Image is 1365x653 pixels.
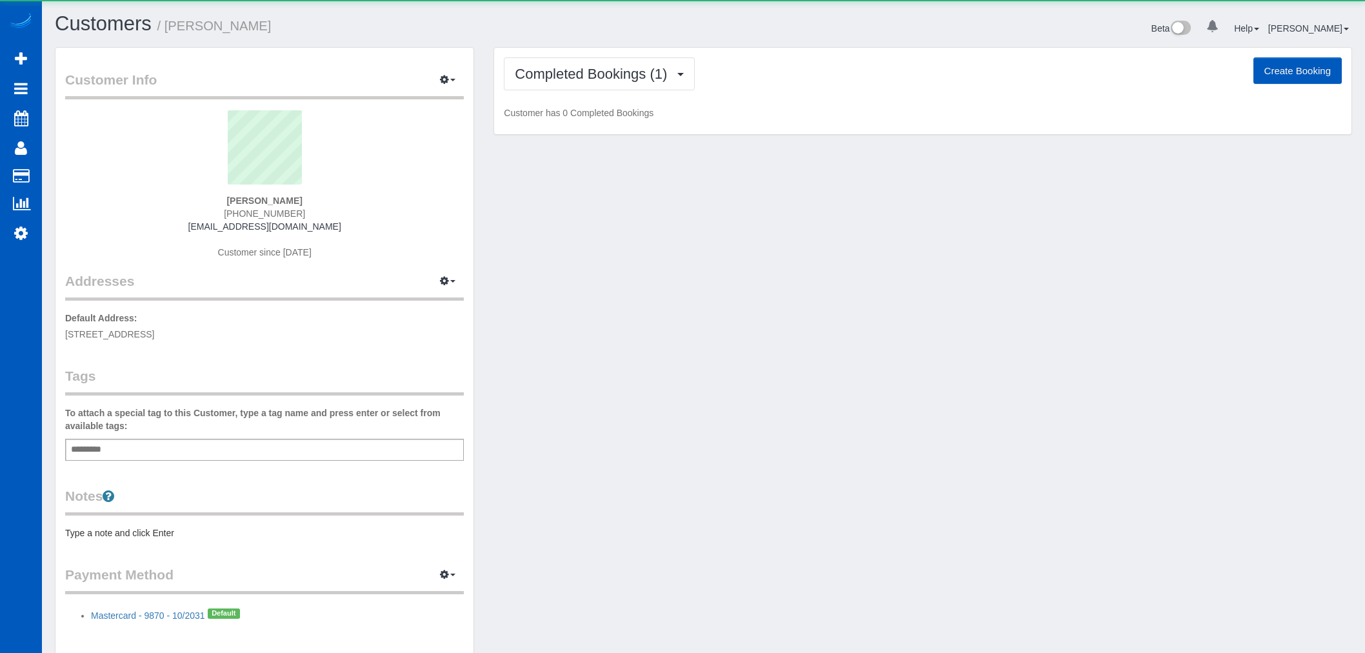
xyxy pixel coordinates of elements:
[65,407,464,432] label: To attach a special tag to this Customer, type a tag name and press enter or select from availabl...
[65,367,464,396] legend: Tags
[226,196,302,206] strong: [PERSON_NAME]
[1253,57,1342,85] button: Create Booking
[504,106,1342,119] p: Customer has 0 Completed Bookings
[188,221,341,232] a: [EMAIL_ADDRESS][DOMAIN_NAME]
[8,13,34,31] img: Automaid Logo
[1170,21,1191,37] img: New interface
[157,19,272,33] small: / [PERSON_NAME]
[55,12,152,35] a: Customers
[91,610,205,621] a: Mastercard - 9870 - 10/2031
[65,70,464,99] legend: Customer Info
[1234,23,1259,34] a: Help
[65,312,137,325] label: Default Address:
[224,208,305,219] span: [PHONE_NUMBER]
[218,247,312,257] span: Customer since [DATE]
[515,66,673,82] span: Completed Bookings (1)
[1268,23,1349,34] a: [PERSON_NAME]
[65,565,464,594] legend: Payment Method
[504,57,695,90] button: Completed Bookings (1)
[65,487,464,516] legend: Notes
[65,527,464,539] pre: Type a note and click Enter
[1151,23,1191,34] a: Beta
[208,608,240,619] span: Default
[65,329,154,339] span: [STREET_ADDRESS]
